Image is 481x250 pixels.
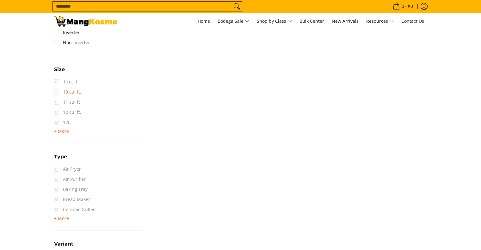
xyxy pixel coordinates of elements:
span: Resources [366,17,394,25]
span: ₱0 [407,4,414,9]
span: Variant [54,241,73,247]
a: Contact Us [398,13,427,30]
span: Size [54,67,65,72]
span: Shop by Class [257,17,292,25]
a: Non-Inverter [54,38,90,48]
span: 1 cu. ft. [54,77,79,87]
span: + More [54,216,69,221]
span: Ceramic Griller [54,204,95,215]
span: Type [54,154,67,159]
span: Bulk Center [299,18,324,24]
span: Contact Us [401,18,424,24]
span: • [391,3,415,10]
span: Air Fryer [54,164,81,174]
a: Home [194,13,213,30]
a: New Arrivals [329,13,362,30]
span: Home [198,18,210,24]
span: Bodega Sale [218,17,249,25]
button: Search [232,2,242,11]
img: All Products - Home Appliances Warehouse Sale l Mang Kosme [54,16,117,27]
span: Baking Tray [54,184,88,194]
span: 12L [54,117,70,127]
a: Resources [363,13,397,30]
a: Bodega Sale [214,13,252,30]
span: Air Purifier [54,174,86,184]
nav: Main Menu [124,13,427,30]
span: New Arrivals [332,18,359,24]
a: Shop by Class [254,13,295,30]
span: 11 cu. ft [54,97,80,107]
span: 0 [401,4,405,9]
summary: Open [54,67,65,77]
a: Bulk Center [296,13,327,30]
span: Bread Maker [54,194,90,204]
a: 10 cu. ft. [54,87,81,97]
span: + More [54,129,69,134]
summary: Open [54,215,69,222]
a: Inverter [54,27,80,38]
summary: Open [54,154,67,164]
span: 12 cu. ft. [54,107,81,117]
summary: Open [54,127,69,135]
